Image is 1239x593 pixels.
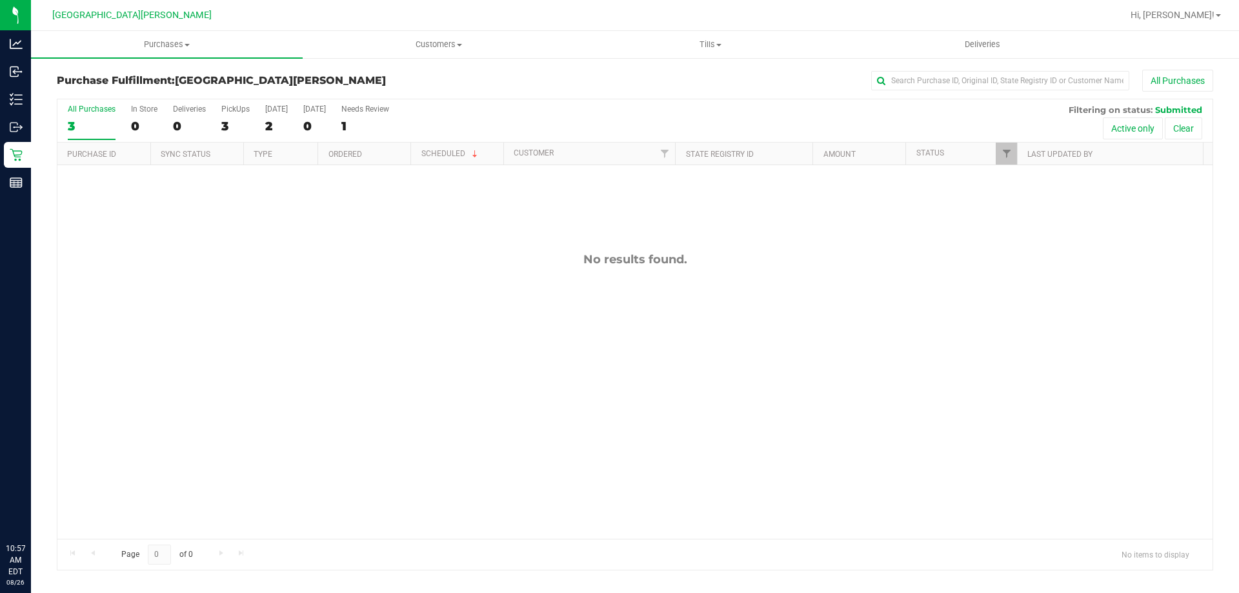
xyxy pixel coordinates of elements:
[421,149,480,158] a: Scheduled
[654,143,675,165] a: Filter
[10,148,23,161] inline-svg: Retail
[303,105,326,114] div: [DATE]
[52,10,212,21] span: [GEOGRAPHIC_DATA][PERSON_NAME]
[57,252,1213,266] div: No results found.
[67,150,116,159] a: Purchase ID
[303,39,574,50] span: Customers
[161,150,210,159] a: Sync Status
[221,105,250,114] div: PickUps
[1069,105,1153,115] span: Filtering on status:
[10,121,23,134] inline-svg: Outbound
[303,31,574,58] a: Customers
[947,39,1018,50] span: Deliveries
[1165,117,1202,139] button: Clear
[10,37,23,50] inline-svg: Analytics
[110,545,203,565] span: Page of 0
[1027,150,1093,159] a: Last Updated By
[823,150,856,159] a: Amount
[10,93,23,106] inline-svg: Inventory
[916,148,944,157] a: Status
[871,71,1129,90] input: Search Purchase ID, Original ID, State Registry ID or Customer Name...
[996,143,1017,165] a: Filter
[131,105,157,114] div: In Store
[847,31,1118,58] a: Deliveries
[341,119,389,134] div: 1
[57,75,442,86] h3: Purchase Fulfillment:
[1131,10,1214,20] span: Hi, [PERSON_NAME]!
[265,105,288,114] div: [DATE]
[221,119,250,134] div: 3
[1103,117,1163,139] button: Active only
[31,39,303,50] span: Purchases
[175,74,386,86] span: [GEOGRAPHIC_DATA][PERSON_NAME]
[1155,105,1202,115] span: Submitted
[10,65,23,78] inline-svg: Inbound
[6,543,25,578] p: 10:57 AM EDT
[575,39,845,50] span: Tills
[13,490,52,528] iframe: Resource center
[1142,70,1213,92] button: All Purchases
[31,31,303,58] a: Purchases
[265,119,288,134] div: 2
[10,176,23,189] inline-svg: Reports
[131,119,157,134] div: 0
[574,31,846,58] a: Tills
[341,105,389,114] div: Needs Review
[303,119,326,134] div: 0
[328,150,362,159] a: Ordered
[68,119,116,134] div: 3
[68,105,116,114] div: All Purchases
[686,150,754,159] a: State Registry ID
[173,119,206,134] div: 0
[173,105,206,114] div: Deliveries
[254,150,272,159] a: Type
[514,148,554,157] a: Customer
[1111,545,1200,564] span: No items to display
[6,578,25,587] p: 08/26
